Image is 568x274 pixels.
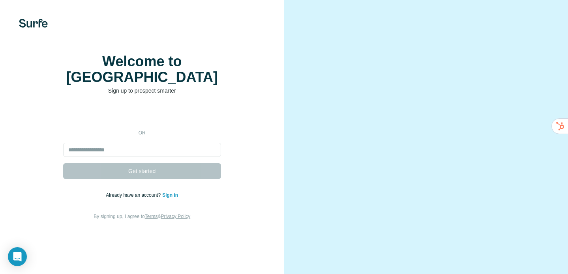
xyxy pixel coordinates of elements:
[94,214,190,219] span: By signing up, I agree to &
[145,214,158,219] a: Terms
[8,247,27,266] div: Open Intercom Messenger
[63,87,221,95] p: Sign up to prospect smarter
[106,192,162,198] span: Already have an account?
[63,54,221,85] h1: Welcome to [GEOGRAPHIC_DATA]
[19,19,48,28] img: Surfe's logo
[162,192,178,198] a: Sign in
[129,129,155,136] p: or
[161,214,190,219] a: Privacy Policy
[59,106,225,124] iframe: Botão Iniciar sessão com o Google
